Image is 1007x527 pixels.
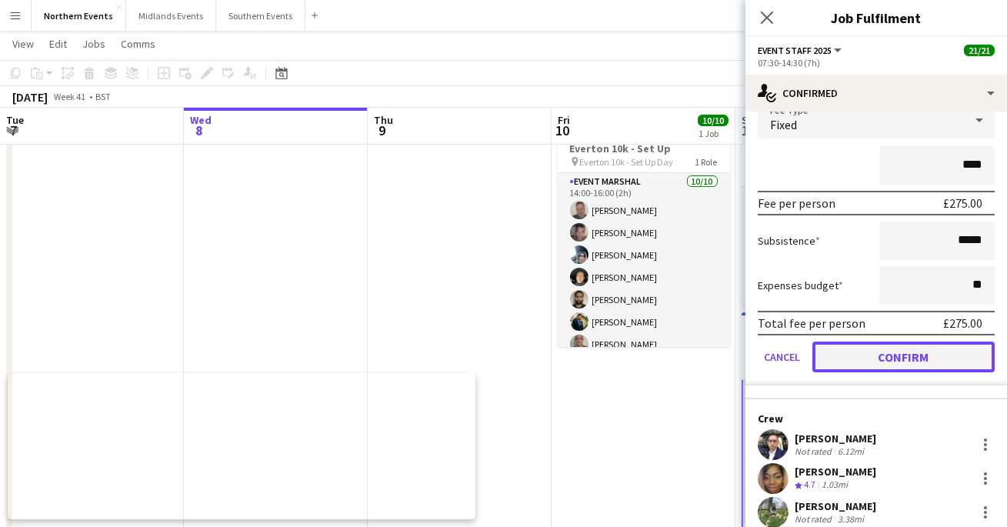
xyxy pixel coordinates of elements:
[12,37,34,51] span: View
[6,34,40,54] a: View
[12,89,48,105] div: [DATE]
[695,156,718,168] span: 1 Role
[742,335,914,362] h3: SANDS Ribbon Run 5k, 10k & Junior Corporate Event
[558,113,570,127] span: Fri
[795,465,876,479] div: [PERSON_NAME]
[4,122,24,139] span: 7
[49,37,67,51] span: Edit
[835,513,867,525] div: 3.38mi
[745,75,1007,112] div: Confirmed
[188,122,212,139] span: 8
[372,122,393,139] span: 9
[795,513,835,525] div: Not rated
[758,57,995,68] div: 07:30-14:30 (7h)
[555,122,570,139] span: 10
[32,1,126,31] button: Northern Events
[216,1,305,31] button: Southern Events
[82,37,105,51] span: Jobs
[95,91,111,102] div: BST
[121,37,155,51] span: Comms
[770,117,797,132] span: Fixed
[795,445,835,457] div: Not rated
[943,315,982,331] div: £275.00
[758,315,865,331] div: Total fee per person
[699,128,728,139] div: 1 Job
[742,119,914,306] app-job-card: 06:15-12:15 (6h)4/4RT Kit Assistant - Everton 10k Everton 10k1 RoleKit Marshal4/406:15-12:15 (6h)...
[126,1,216,31] button: Midlands Events
[190,113,212,127] span: Wed
[742,113,759,127] span: Sat
[742,187,914,306] app-card-role: Kit Marshal4/406:15-12:15 (6h)[PERSON_NAME][PERSON_NAME][PERSON_NAME][PERSON_NAME]
[758,279,843,292] label: Expenses budget
[758,45,832,56] span: Event Staff 2025
[8,373,475,519] iframe: Popup CTA
[758,342,806,372] button: Cancel
[758,234,820,248] label: Subsistence
[580,156,674,168] span: Everton 10k - Set Up Day
[835,445,867,457] div: 6.12mi
[795,499,876,513] div: [PERSON_NAME]
[739,122,759,139] span: 11
[558,119,730,347] app-job-card: 14:00-16:00 (2h)10/10Everton 10k - Set Up Everton 10k - Set Up Day1 RoleEvent Marshal10/1014:00-1...
[745,8,1007,28] h3: Job Fulfilment
[698,115,729,126] span: 10/10
[76,34,112,54] a: Jobs
[758,45,844,56] button: Event Staff 2025
[812,342,995,372] button: Confirm
[795,432,876,445] div: [PERSON_NAME]
[115,34,162,54] a: Comms
[964,45,995,56] span: 21/21
[745,412,1007,425] div: Crew
[6,113,24,127] span: Tue
[374,113,393,127] span: Thu
[804,479,815,490] span: 4.7
[558,173,730,426] app-card-role: Event Marshal10/1014:00-16:00 (2h)[PERSON_NAME][PERSON_NAME][PERSON_NAME][PERSON_NAME][PERSON_NAM...
[819,479,851,492] div: 1.03mi
[758,195,835,211] div: Fee per person
[558,142,730,155] h3: Everton 10k - Set Up
[51,91,89,102] span: Week 41
[742,142,914,169] h3: RT Kit Assistant - Everton 10k
[43,34,73,54] a: Edit
[943,195,982,211] div: £275.00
